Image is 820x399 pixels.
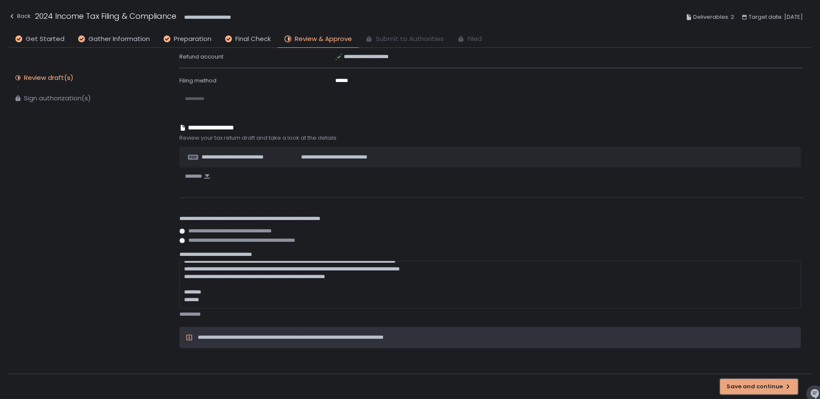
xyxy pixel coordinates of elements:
[749,12,803,22] span: Target date: [DATE]
[376,34,444,44] span: Submit to Authorities
[174,34,211,44] span: Preparation
[35,10,176,22] h1: 2024 Income Tax Filing & Compliance
[295,34,352,44] span: Review & Approve
[9,11,31,21] div: Back
[179,76,217,85] span: Filing method
[179,134,803,142] span: Review your tax return draft and take a look at the details
[24,73,73,82] div: Review draft(s)
[24,94,91,103] div: Sign authorization(s)
[693,12,734,22] span: Deliverables: 2
[468,34,482,44] span: Filed
[88,34,150,44] span: Gather Information
[720,379,798,394] button: Save and continue
[179,53,223,61] span: Refund account
[726,383,791,390] div: Save and continue
[9,10,31,24] button: Back
[235,34,271,44] span: Final Check
[26,34,64,44] span: Get Started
